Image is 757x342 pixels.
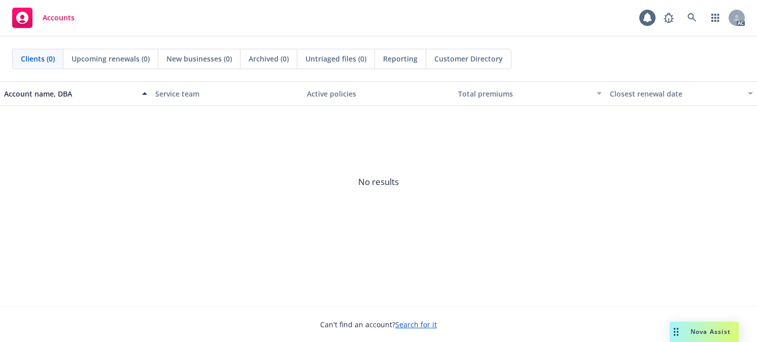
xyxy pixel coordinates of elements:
[249,53,289,64] span: Archived (0)
[166,53,232,64] span: New businesses (0)
[659,8,679,28] a: Report a Bug
[307,88,450,99] div: Active policies
[434,53,503,64] span: Customer Directory
[395,320,437,329] a: Search for it
[320,319,437,330] span: Can't find an account?
[670,322,739,342] button: Nova Assist
[383,53,418,64] span: Reporting
[454,81,605,106] button: Total premiums
[43,14,75,22] span: Accounts
[705,8,726,28] a: Switch app
[606,81,757,106] button: Closest renewal date
[682,8,702,28] a: Search
[151,81,302,106] button: Service team
[303,81,454,106] button: Active policies
[21,53,55,64] span: Clients (0)
[670,322,682,342] div: Drag to move
[458,88,590,99] div: Total premiums
[305,53,366,64] span: Untriaged files (0)
[4,88,136,99] div: Account name, DBA
[8,4,79,32] a: Accounts
[610,88,742,99] div: Closest renewal date
[155,88,298,99] div: Service team
[691,327,731,336] span: Nova Assist
[72,53,150,64] span: Upcoming renewals (0)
